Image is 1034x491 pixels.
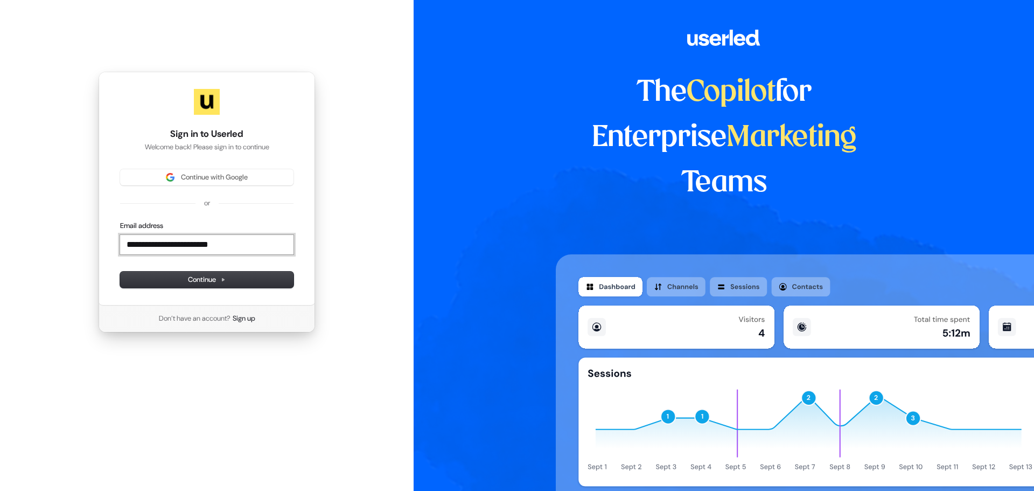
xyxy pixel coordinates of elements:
span: Continue with Google [181,172,248,182]
p: Welcome back! Please sign in to continue [120,142,294,152]
a: Sign up [233,314,255,323]
label: Email address [120,221,163,231]
span: Copilot [687,79,775,107]
img: Sign in with Google [166,173,174,182]
span: Continue [188,275,226,285]
h1: Sign in to Userled [120,128,294,141]
p: or [204,198,210,208]
button: Continue [120,272,294,288]
h1: The for Enterprise Teams [556,70,892,206]
button: Sign in with GoogleContinue with Google [120,169,294,185]
span: Marketing [726,124,857,152]
img: Userled [194,89,220,115]
span: Don’t have an account? [159,314,230,323]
